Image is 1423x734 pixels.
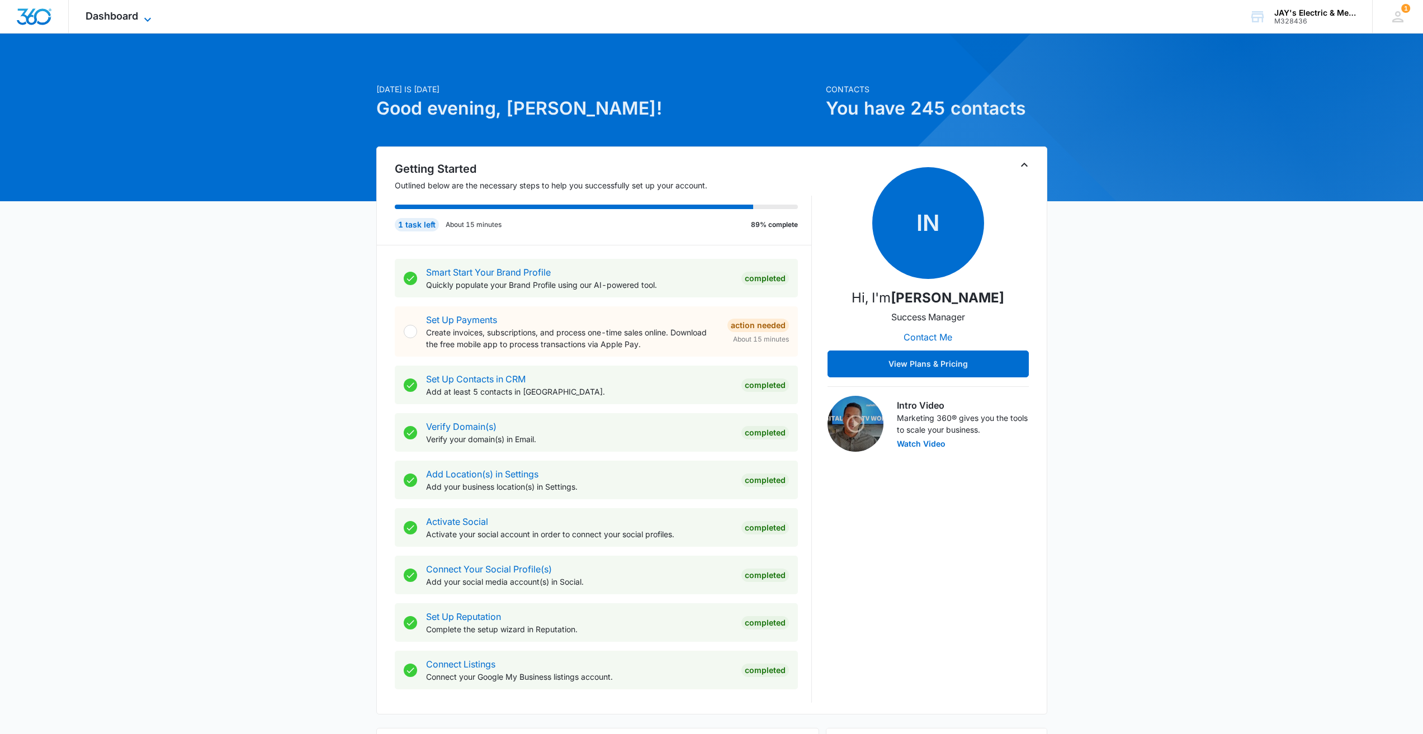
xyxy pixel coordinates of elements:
button: Watch Video [897,440,945,448]
p: About 15 minutes [446,220,502,230]
strong: [PERSON_NAME] [891,290,1004,306]
p: Hi, I'm [852,288,1004,308]
p: Add your social media account(s) in Social. [426,576,732,588]
p: Success Manager [891,310,965,324]
button: Contact Me [892,324,963,351]
h3: Intro Video [897,399,1029,412]
button: View Plans & Pricing [828,351,1029,377]
p: Add at least 5 contacts in [GEOGRAPHIC_DATA]. [426,386,732,397]
p: Add your business location(s) in Settings. [426,481,732,493]
a: Add Location(s) in Settings [426,468,538,480]
a: Connect Listings [426,659,495,670]
div: Completed [741,378,789,392]
div: Completed [741,426,789,439]
h1: You have 245 contacts [826,95,1047,122]
p: Activate your social account in order to connect your social profiles. [426,528,732,540]
a: Activate Social [426,516,488,527]
div: notifications count [1401,4,1410,13]
h1: Good evening, [PERSON_NAME]! [376,95,819,122]
div: Completed [741,521,789,534]
p: [DATE] is [DATE] [376,83,819,95]
div: account id [1274,17,1356,25]
p: Quickly populate your Brand Profile using our AI-powered tool. [426,279,732,291]
img: Intro Video [828,396,883,452]
p: Verify your domain(s) in Email. [426,433,732,445]
h2: Getting Started [395,160,812,177]
a: Connect Your Social Profile(s) [426,563,552,575]
span: Dashboard [86,10,138,22]
div: Completed [741,473,789,487]
div: Completed [741,272,789,285]
p: 89% complete [751,220,798,230]
button: Toggle Collapse [1018,158,1031,172]
span: IN [872,167,984,279]
a: Smart Start Your Brand Profile [426,267,551,278]
div: 1 task left [395,218,439,231]
div: Action Needed [727,319,789,332]
a: Set Up Reputation [426,611,501,622]
div: Completed [741,616,789,629]
span: 1 [1401,4,1410,13]
a: Verify Domain(s) [426,421,497,432]
p: Contacts [826,83,1047,95]
p: Marketing 360® gives you the tools to scale your business. [897,412,1029,435]
p: Outlined below are the necessary steps to help you successfully set up your account. [395,179,812,191]
p: Connect your Google My Business listings account. [426,671,732,683]
a: Set Up Payments [426,314,497,325]
div: Completed [741,569,789,582]
p: Create invoices, subscriptions, and process one-time sales online. Download the free mobile app t... [426,326,718,350]
div: account name [1274,8,1356,17]
div: Completed [741,664,789,677]
p: Complete the setup wizard in Reputation. [426,623,732,635]
a: Set Up Contacts in CRM [426,373,526,385]
span: About 15 minutes [733,334,789,344]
